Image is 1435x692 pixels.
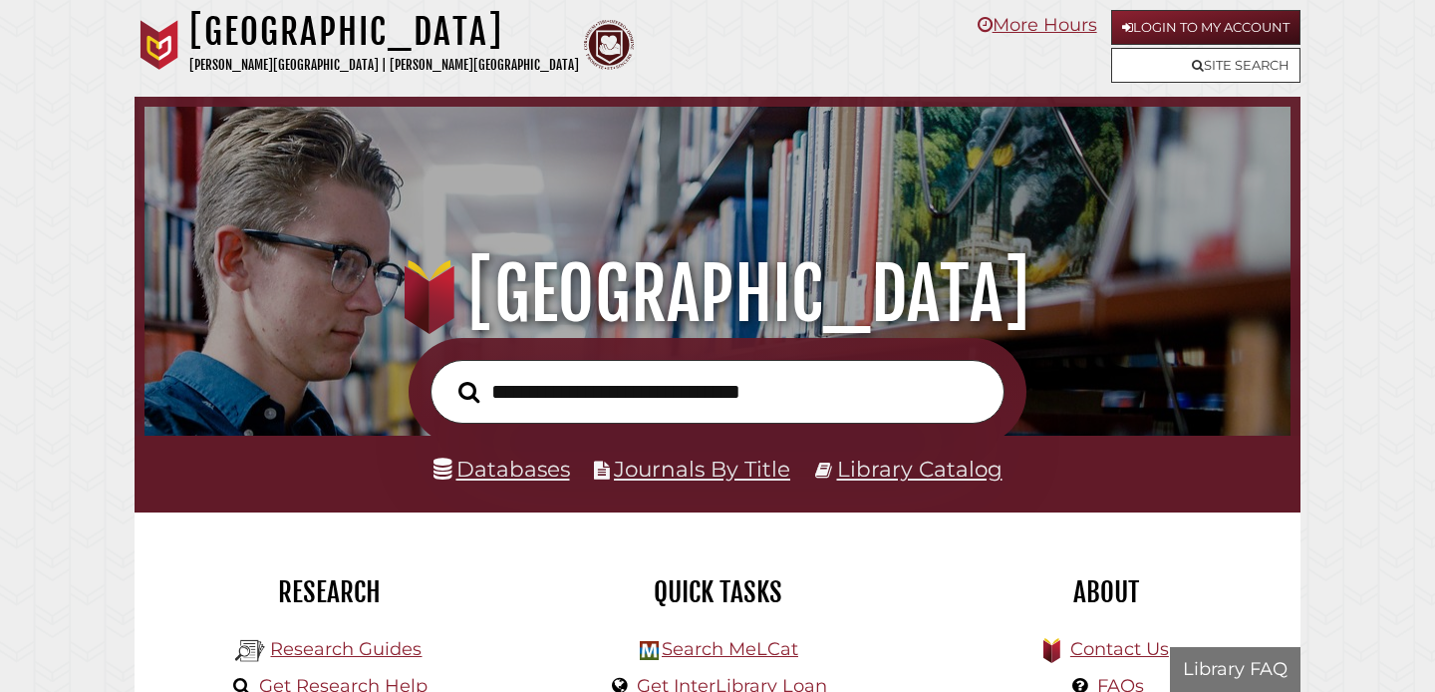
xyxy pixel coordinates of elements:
[135,20,184,70] img: Calvin University
[538,575,897,609] h2: Quick Tasks
[458,380,479,403] i: Search
[978,14,1097,36] a: More Hours
[166,250,1270,338] h1: [GEOGRAPHIC_DATA]
[189,54,579,77] p: [PERSON_NAME][GEOGRAPHIC_DATA] | [PERSON_NAME][GEOGRAPHIC_DATA]
[584,20,634,70] img: Calvin Theological Seminary
[149,575,508,609] h2: Research
[189,10,579,54] h1: [GEOGRAPHIC_DATA]
[1111,10,1300,45] a: Login to My Account
[433,456,570,482] a: Databases
[1070,638,1169,660] a: Contact Us
[927,575,1286,609] h2: About
[614,456,790,482] a: Journals By Title
[662,638,798,660] a: Search MeLCat
[1111,48,1300,83] a: Site Search
[448,376,489,409] button: Search
[235,636,265,666] img: Hekman Library Logo
[640,641,659,660] img: Hekman Library Logo
[837,456,1003,482] a: Library Catalog
[270,638,422,660] a: Research Guides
